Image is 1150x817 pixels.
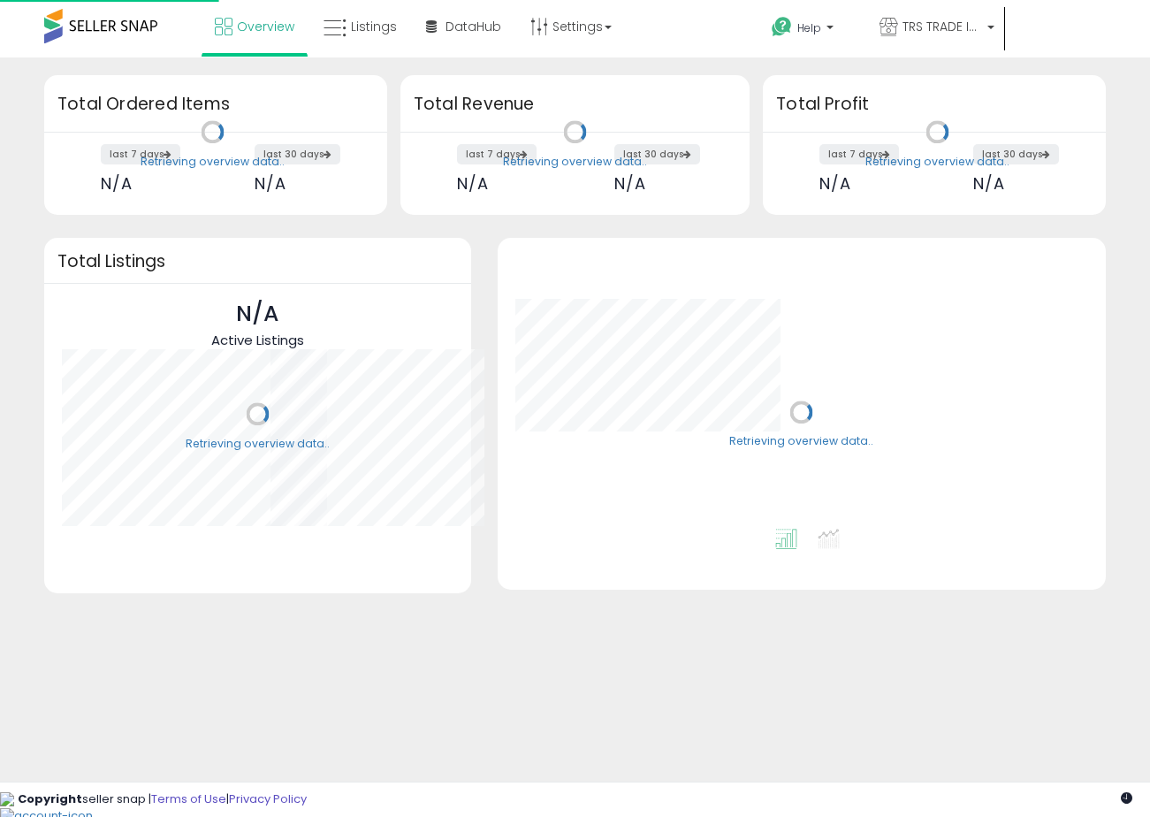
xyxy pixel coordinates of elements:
div: Retrieving overview data.. [865,154,1009,170]
div: Retrieving overview data.. [503,154,647,170]
span: Listings [351,18,397,35]
span: TRS TRADE INC [902,18,982,35]
span: DataHub [446,18,501,35]
span: Help [797,20,821,35]
a: Help [758,3,864,57]
i: Get Help [771,16,793,38]
div: Retrieving overview data.. [729,434,873,450]
div: Retrieving overview data.. [186,436,330,452]
span: Overview [237,18,294,35]
div: Retrieving overview data.. [141,154,285,170]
